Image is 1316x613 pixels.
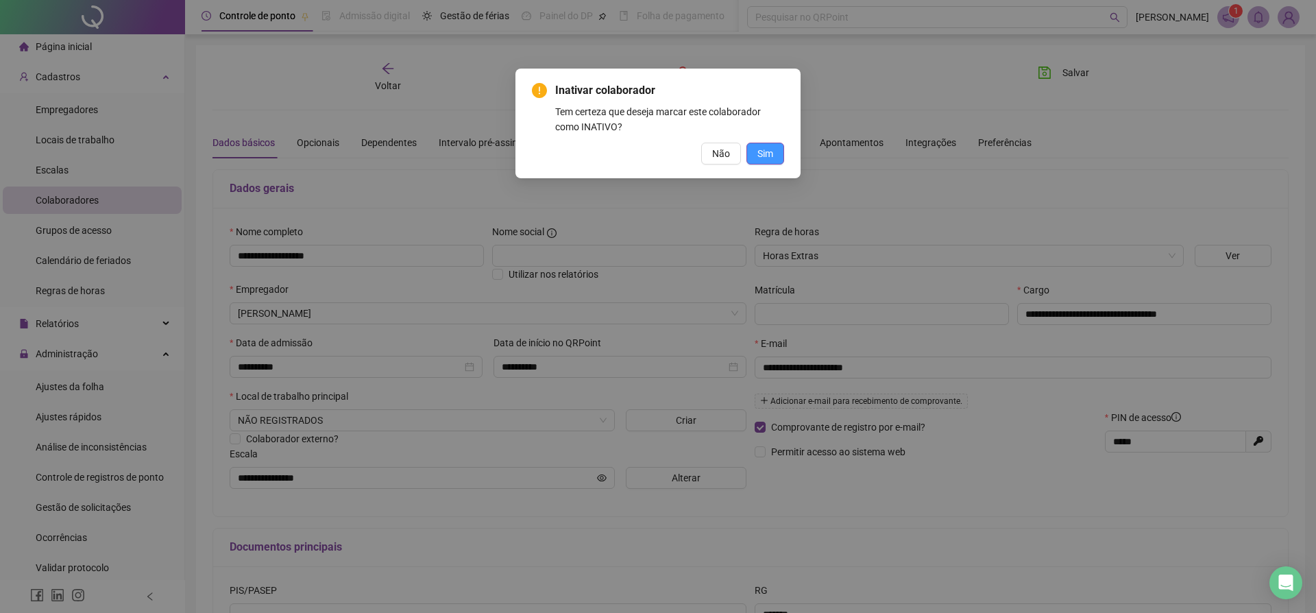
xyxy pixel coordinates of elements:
button: Não [701,143,741,165]
span: Não [712,146,730,161]
div: Open Intercom Messenger [1269,566,1302,599]
div: Tem certeza que deseja marcar este colaborador como INATIVO? [555,104,784,134]
span: exclamation-circle [532,83,547,98]
span: Sim [757,146,773,161]
span: Inativar colaborador [555,82,784,99]
button: Sim [746,143,784,165]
